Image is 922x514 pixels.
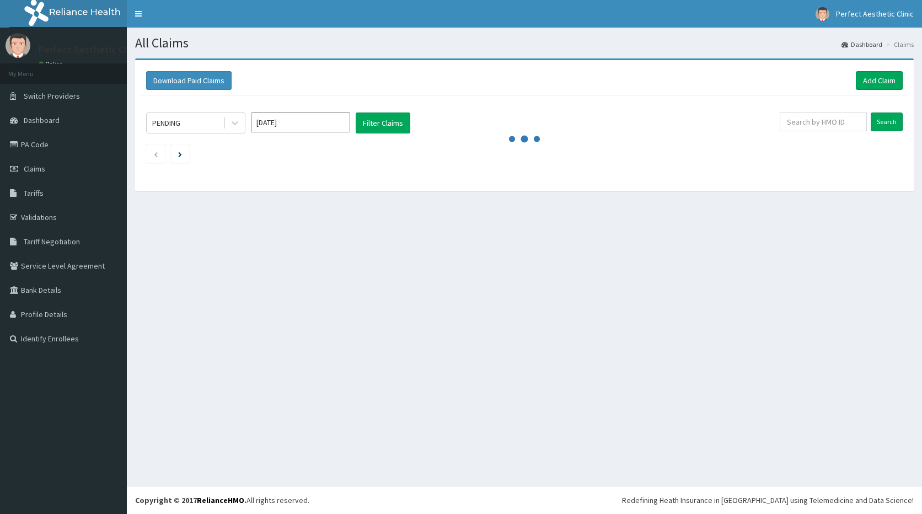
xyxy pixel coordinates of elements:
div: PENDING [152,117,180,128]
div: Redefining Heath Insurance in [GEOGRAPHIC_DATA] using Telemedicine and Data Science! [622,495,914,506]
a: RelianceHMO [197,495,244,505]
span: Claims [24,164,45,174]
footer: All rights reserved. [127,486,922,514]
input: Select Month and Year [251,113,350,132]
img: User Image [816,7,829,21]
h1: All Claims [135,36,914,50]
a: Next page [178,149,182,159]
strong: Copyright © 2017 . [135,495,246,505]
span: Tariffs [24,188,44,198]
p: Perfect Aesthetic Clinic [39,45,142,55]
input: Search [871,113,903,131]
span: Dashboard [24,115,60,125]
li: Claims [883,40,914,49]
img: User Image [6,33,30,58]
button: Download Paid Claims [146,71,232,90]
input: Search by HMO ID [780,113,867,131]
span: Switch Providers [24,91,80,101]
a: Dashboard [841,40,882,49]
svg: audio-loading [508,122,541,156]
a: Online [39,60,65,68]
a: Previous page [153,149,158,159]
span: Perfect Aesthetic Clinic [836,9,914,19]
span: Tariff Negotiation [24,237,80,247]
button: Filter Claims [356,113,410,133]
a: Add Claim [856,71,903,90]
